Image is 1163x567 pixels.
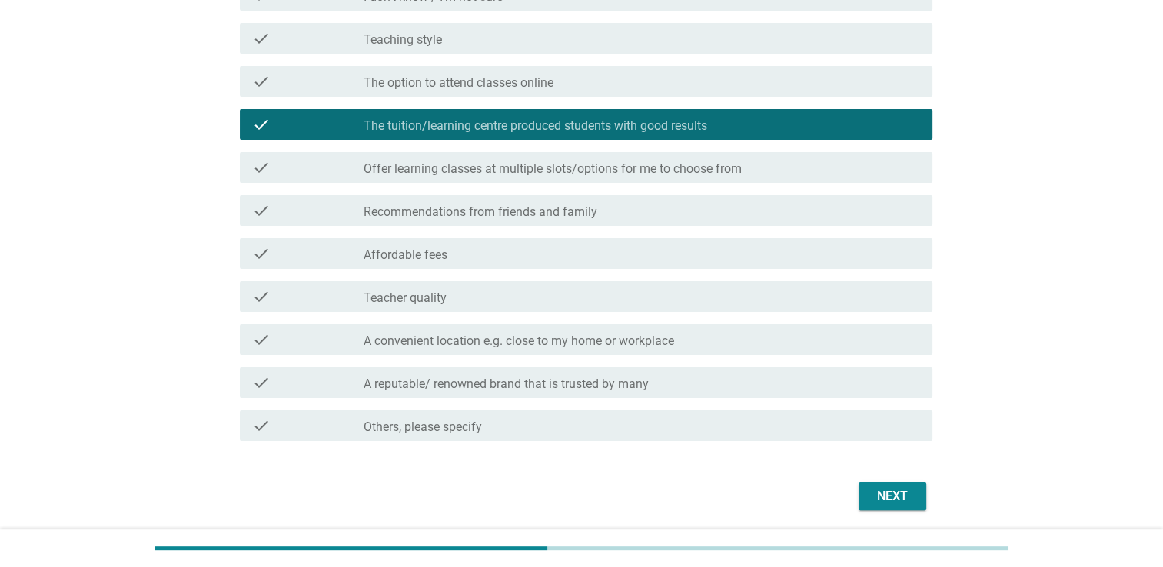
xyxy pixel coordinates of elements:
[859,482,926,510] button: Next
[364,290,447,306] label: Teacher quality
[252,158,271,177] i: check
[252,244,271,263] i: check
[364,75,553,91] label: The option to attend classes online
[252,72,271,91] i: check
[364,247,447,263] label: Affordable fees
[252,287,271,306] i: check
[364,419,482,435] label: Others, please specify
[364,204,597,220] label: Recommendations from friends and family
[252,416,271,435] i: check
[252,29,271,48] i: check
[871,487,914,506] div: Next
[364,333,674,349] label: A convenient location e.g. close to my home or workplace
[364,32,442,48] label: Teaching style
[364,376,649,392] label: A reputable/ renowned brand that is trusted by many
[364,118,707,134] label: The tuition/learning centre produced students with good results
[364,161,742,177] label: Offer learning classes at multiple slots/options for me to choose from
[252,201,271,220] i: check
[252,373,271,392] i: check
[252,330,271,349] i: check
[252,115,271,134] i: check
